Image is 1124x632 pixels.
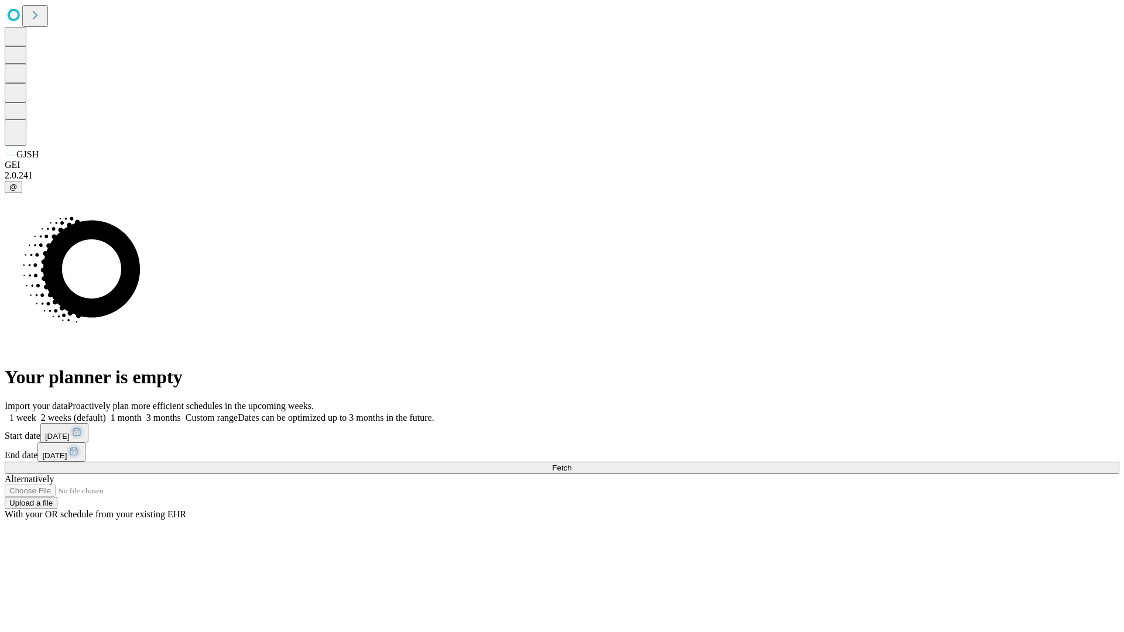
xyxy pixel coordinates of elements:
div: End date [5,442,1119,462]
button: [DATE] [37,442,85,462]
span: Proactively plan more efficient schedules in the upcoming weeks. [68,401,314,411]
span: Fetch [552,463,571,472]
div: 2.0.241 [5,170,1119,181]
span: Custom range [186,413,238,423]
span: @ [9,183,18,191]
div: GEI [5,160,1119,170]
span: [DATE] [42,451,67,460]
span: With your OR schedule from your existing EHR [5,509,186,519]
span: Import your data [5,401,68,411]
span: Dates can be optimized up to 3 months in the future. [238,413,434,423]
span: Alternatively [5,474,54,484]
div: Start date [5,423,1119,442]
button: Upload a file [5,497,57,509]
button: [DATE] [40,423,88,442]
button: @ [5,181,22,193]
span: 3 months [146,413,181,423]
span: GJSH [16,149,39,159]
span: 1 week [9,413,36,423]
span: 1 month [111,413,142,423]
button: Fetch [5,462,1119,474]
span: [DATE] [45,432,70,441]
h1: Your planner is empty [5,366,1119,388]
span: 2 weeks (default) [41,413,106,423]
